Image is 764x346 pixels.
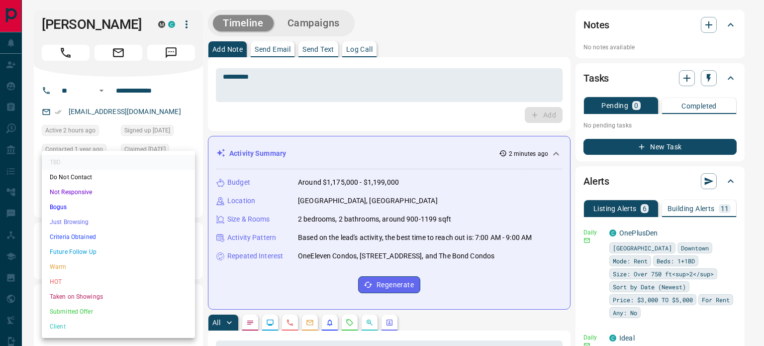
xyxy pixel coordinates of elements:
[42,170,195,185] li: Do Not Contact
[42,215,195,230] li: Just Browsing
[42,230,195,244] li: Criteria Obtained
[42,244,195,259] li: Future Follow Up
[42,304,195,319] li: Submitted Offer
[42,274,195,289] li: HOT
[42,259,195,274] li: Warm
[42,319,195,334] li: Client
[42,185,195,200] li: Not Responsive
[42,289,195,304] li: Taken on Showings
[42,200,195,215] li: Bogus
